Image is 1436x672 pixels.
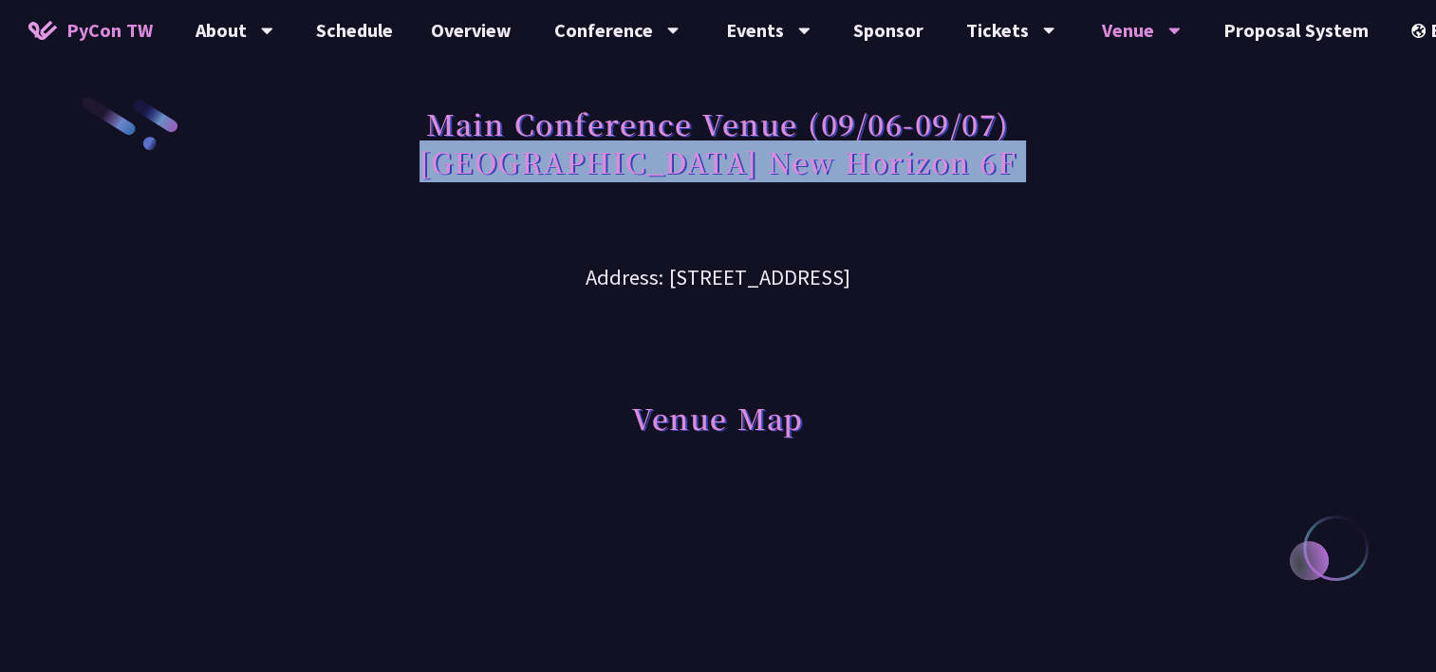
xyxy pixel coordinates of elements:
[9,7,172,54] a: PyCon TW
[1411,24,1430,38] img: Locale Icon
[632,389,804,446] h1: Venue Map
[66,16,153,45] span: PyCon TW
[420,95,1016,190] h1: Main Conference Venue (09/06-09/07) [GEOGRAPHIC_DATA] New Horizon 6F
[28,21,57,40] img: Home icon of PyCon TW 2025
[225,233,1212,294] h3: Address: [STREET_ADDRESS]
